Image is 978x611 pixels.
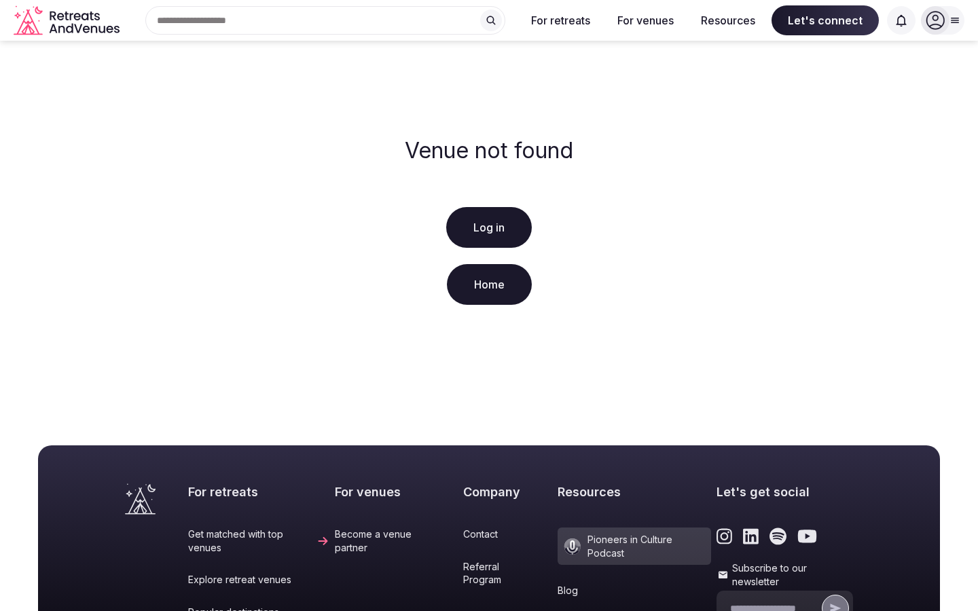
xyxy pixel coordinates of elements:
a: Become a venue partner [335,527,458,554]
a: Visit the homepage [125,483,156,515]
a: Link to the retreats and venues Youtube page [797,527,817,545]
a: Contact [463,527,552,541]
a: Home [447,264,532,305]
h2: Company [463,483,552,500]
svg: Retreats and Venues company logo [14,5,122,36]
a: Get matched with top venues [188,527,329,554]
label: Subscribe to our newsletter [717,561,853,588]
button: Resources [690,5,766,35]
h2: Resources [558,483,711,500]
a: Explore retreat venues [188,573,329,587]
h2: For venues [335,483,458,500]
span: Let's connect [772,5,879,35]
a: Referral Program [463,560,552,587]
a: Blog [558,584,711,597]
button: For retreats [520,5,601,35]
a: Link to the retreats and venues LinkedIn page [743,527,759,545]
h2: Let's get social [717,483,853,500]
button: For venues [606,5,685,35]
a: Link to the retreats and venues Spotify page [769,527,786,545]
a: Link to the retreats and venues Instagram page [717,527,732,545]
a: Visit the homepage [14,5,122,36]
a: Log in [446,207,532,248]
a: Pioneers in Culture Podcast [558,527,711,565]
h2: For retreats [188,483,329,500]
h2: Venue not found [405,138,573,164]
